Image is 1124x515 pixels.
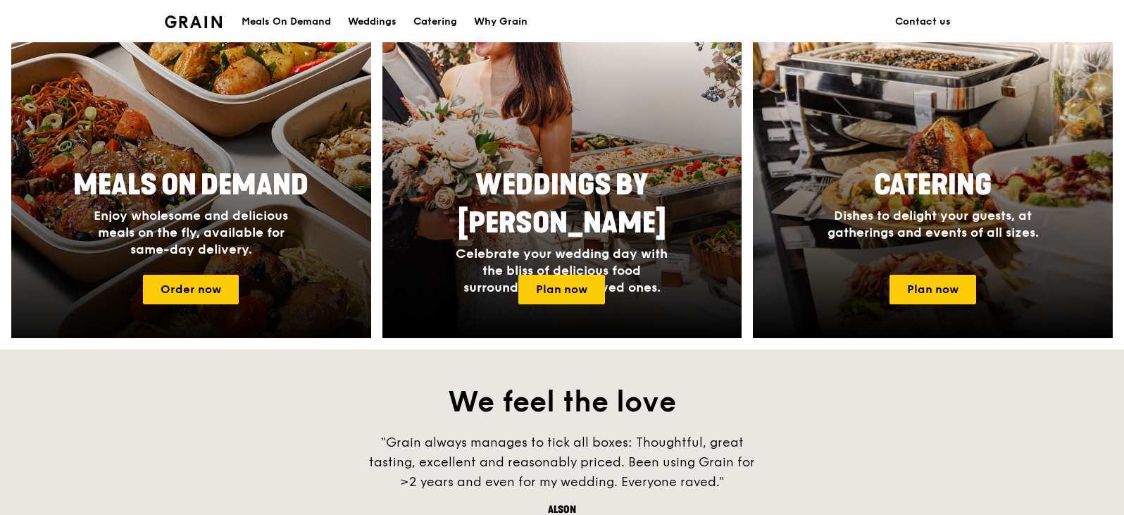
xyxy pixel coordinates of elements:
[405,1,466,43] a: Catering
[165,15,222,28] img: Grain
[143,275,239,304] a: Order now
[887,1,959,43] a: Contact us
[889,275,976,304] a: Plan now
[456,246,668,295] span: Celebrate your wedding day with the bliss of delicious food surrounded by your loved ones.
[351,433,773,492] div: "Grain always manages to tick all boxes: Thoughtful, great tasting, excellent and reasonably pric...
[518,275,605,304] a: Plan now
[874,168,992,202] span: Catering
[828,208,1039,240] span: Dishes to delight your guests, at gatherings and events of all sizes.
[348,1,396,43] div: Weddings
[242,1,331,43] div: Meals On Demand
[94,208,288,257] span: Enjoy wholesome and delicious meals on the fly, available for same-day delivery.
[466,1,536,43] a: Why Grain
[413,1,457,43] div: Catering
[73,168,308,202] span: Meals On Demand
[339,1,405,43] a: Weddings
[474,1,527,43] div: Why Grain
[458,168,666,240] span: Weddings by [PERSON_NAME]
